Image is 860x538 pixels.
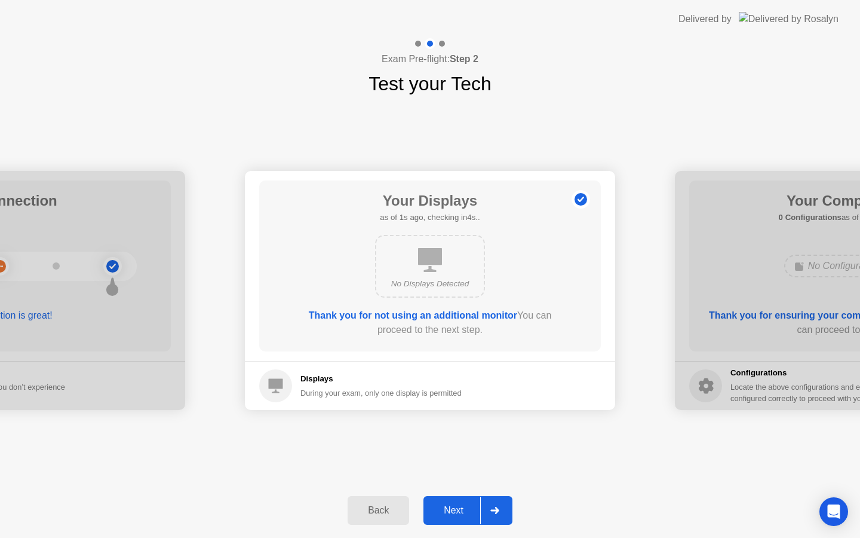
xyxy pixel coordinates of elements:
[293,308,567,337] div: You can proceed to the next step.
[427,505,480,516] div: Next
[348,496,409,525] button: Back
[819,497,848,526] div: Open Intercom Messenger
[380,190,480,212] h1: Your Displays
[351,505,406,516] div: Back
[309,310,517,320] b: Thank you for not using an additional monitor
[678,12,732,26] div: Delivered by
[450,54,478,64] b: Step 2
[386,278,474,290] div: No Displays Detected
[382,52,478,66] h4: Exam Pre-flight:
[368,69,492,98] h1: Test your Tech
[300,373,462,385] h5: Displays
[423,496,512,525] button: Next
[380,212,480,224] h5: as of 1s ago, checking in4s..
[300,387,462,399] div: During your exam, only one display is permitted
[739,12,838,26] img: Delivered by Rosalyn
